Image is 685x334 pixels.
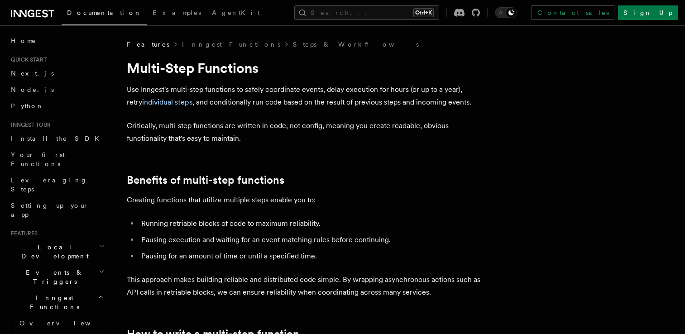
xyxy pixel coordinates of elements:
span: Examples [153,9,201,16]
a: Node.js [7,81,106,98]
p: This approach makes building reliable and distributed code simple. By wrapping asynchronous actio... [127,273,489,299]
a: Steps & Workflows [293,40,419,49]
a: Examples [147,3,206,24]
a: Overview [16,315,106,331]
p: Use Inngest's multi-step functions to safely coordinate events, delay execution for hours (or up ... [127,83,489,109]
li: Pausing execution and waiting for an event matching rules before continuing. [139,234,489,246]
a: Setting up your app [7,197,106,223]
a: individual steps [142,98,192,106]
h1: Multi-Step Functions [127,60,489,76]
span: Python [11,102,44,110]
span: Local Development [7,243,99,261]
p: Creating functions that utilize multiple steps enable you to: [127,194,489,206]
span: Install the SDK [11,135,105,142]
a: Home [7,33,106,49]
a: Inngest Functions [182,40,280,49]
kbd: Ctrl+K [413,8,434,17]
span: Setting up your app [11,202,89,218]
span: Inngest tour [7,121,51,129]
a: Contact sales [532,5,614,20]
button: Search...Ctrl+K [294,5,439,20]
button: Local Development [7,239,106,264]
a: Documentation [62,3,147,25]
a: Install the SDK [7,130,106,147]
button: Inngest Functions [7,290,106,315]
a: Python [7,98,106,114]
span: Leveraging Steps [11,177,87,193]
span: Quick start [7,56,47,63]
a: Next.js [7,65,106,81]
span: Node.js [11,86,54,93]
span: Your first Functions [11,151,65,167]
button: Toggle dark mode [495,7,517,18]
a: AgentKit [206,3,265,24]
a: Sign Up [618,5,678,20]
li: Pausing for an amount of time or until a specified time. [139,250,489,262]
li: Running retriable blocks of code to maximum reliability. [139,217,489,230]
span: Next.js [11,70,54,77]
p: Critically, multi-step functions are written in code, not config, meaning you create readable, ob... [127,119,489,145]
span: Home [11,36,36,45]
span: Events & Triggers [7,268,99,286]
button: Events & Triggers [7,264,106,290]
span: Overview [19,320,113,327]
span: Inngest Functions [7,293,98,311]
a: Benefits of multi-step functions [127,174,284,186]
span: Features [127,40,169,49]
span: Features [7,230,38,237]
span: AgentKit [212,9,260,16]
a: Your first Functions [7,147,106,172]
span: Documentation [67,9,142,16]
a: Leveraging Steps [7,172,106,197]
